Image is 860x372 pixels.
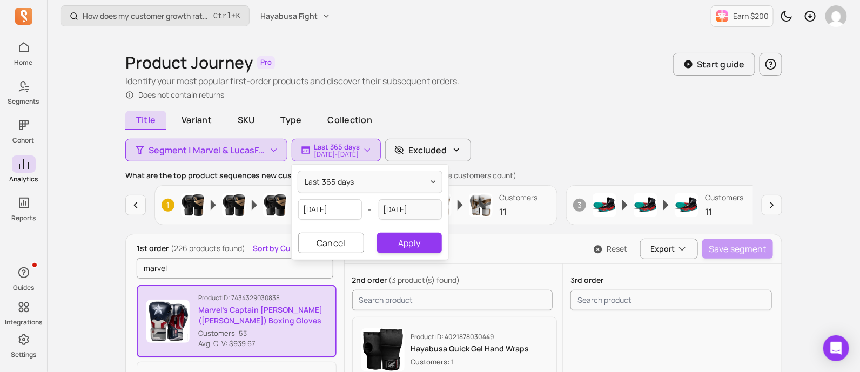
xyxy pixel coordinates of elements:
span: Hayabusa Fight [260,11,318,22]
input: yyyy-mm-dd [379,199,442,220]
button: Guides [12,262,36,294]
p: Last 365 days [314,143,360,151]
button: Last 365 days[DATE]-[DATE] [292,139,381,161]
span: + [213,10,240,22]
p: 11 [705,205,743,218]
img: Product image [361,328,405,371]
button: Sort by Customers [253,243,334,254]
p: Settings [11,350,36,359]
p: Guides [13,283,34,292]
input: search product [570,290,772,310]
p: 11 [499,205,537,218]
p: Segments [8,97,39,106]
button: Start guide [673,53,755,76]
span: Type [270,111,313,129]
img: Product image [593,193,616,217]
p: Product ID: 4021878030449 [411,333,529,341]
p: [DATE] - [DATE] [314,151,360,158]
span: 3 [573,199,586,212]
span: Variant [171,111,223,129]
p: Avg. CLV: $939.67 [198,339,327,349]
button: Hayabusa Fight [254,6,337,26]
div: Open Intercom Messenger [823,335,849,361]
button: 1Product imageProduct imageProduct imageCustomers17 [154,185,352,225]
p: Analytics [9,175,38,184]
button: Earn $200 [711,5,774,27]
p: Hayabusa Quick Gel Hand Wraps [411,343,529,354]
img: Product image [146,300,190,343]
img: Product image [634,193,657,217]
span: Collection [317,111,383,129]
span: last 365 days [305,177,354,187]
button: Toggle dark mode [776,5,797,27]
span: 1 [162,199,174,212]
kbd: Ctrl [213,11,232,22]
p: Identify your most popular first-order products and discover their subsequent orders. [125,75,459,87]
kbd: K [236,12,240,21]
p: 3rd order [570,275,772,286]
p: 1st order [137,243,245,254]
span: (226 products found) [171,243,245,253]
button: Save segment [702,239,773,259]
p: Marvel’s Captain [PERSON_NAME] ([PERSON_NAME]) Boxing Gloves [198,305,327,326]
p: Product ID: 7434329030838 [198,294,327,302]
span: (Ranked by unique customers count) [388,170,516,180]
span: Sort by Customers [253,243,321,254]
img: Product image [181,193,205,217]
p: How does my customer growth rate compare to similar stores? [83,11,209,22]
button: Excluded [385,139,471,161]
button: How does my customer growth rate compare to similar stores?Ctrl+K [61,5,250,26]
p: Home [15,58,33,67]
p: Customers: 1 [411,356,529,367]
input: yyyy-mm-dd [298,199,362,220]
button: Reset [585,244,636,254]
img: avatar [825,5,847,27]
p: Customers: 53 [198,328,327,339]
img: Product image [469,193,493,217]
button: ProductID: 7434329030838Marvel’s Captain [PERSON_NAME] ([PERSON_NAME]) Boxing GlovesCustomers: 53... [137,285,337,357]
p: Earn $200 [733,11,769,22]
input: search product [352,290,553,310]
p: Customers [499,192,537,203]
span: SKU [227,111,266,129]
button: Segment | Marvel & LucasFilm Shoppers [125,139,287,161]
img: Product image [675,193,698,217]
span: Export [650,244,675,254]
p: Start guide [697,58,745,71]
p: Customers [705,192,743,203]
p: What are the top product sequences new customer purchase the most? [125,170,782,181]
p: Cohort [13,136,35,145]
button: Export [640,239,698,259]
button: Cancel [298,233,364,253]
button: 3Product imageProduct imageProduct imageCustomers11 [566,185,763,225]
img: Product image [222,193,246,217]
span: - [368,203,372,216]
span: (3 product(s) found) [389,275,460,285]
img: Product image [263,193,287,217]
span: Pro [257,56,275,69]
h1: Product Journey [125,53,253,72]
span: Title [125,111,166,130]
button: last 365 days [298,171,442,193]
span: Segment | Marvel & LucasFilm Shoppers [149,144,266,157]
p: Reports [11,214,36,222]
p: Excluded [408,144,447,157]
button: 2Product imageProduct imageProduct imageCustomers11 [360,185,557,225]
p: Integrations [5,318,42,327]
input: search product [137,258,333,279]
p: 2nd order [352,275,553,286]
button: Apply [377,233,442,253]
p: Does not contain returns [138,90,224,100]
